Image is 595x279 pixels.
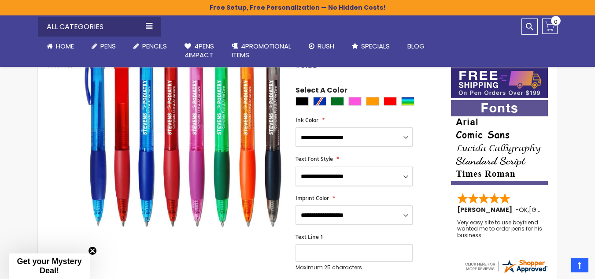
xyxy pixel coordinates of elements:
[83,26,284,227] img: Translucent Glory Grip Ballpoint Plastic Pen
[522,255,595,279] iframe: Google Customer Reviews
[232,41,291,60] span: 4PROMOTIONAL ITEMS
[464,268,548,276] a: 4pens.com certificate URL
[185,41,214,60] span: 4Pens 4impact
[38,37,83,56] a: Home
[318,41,334,51] span: Rush
[464,258,548,274] img: 4pens.com widget logo
[515,205,594,214] span: - ,
[457,219,543,238] div: Very easy site to use boyfriend wanted me to order pens for his business
[401,97,414,106] div: Assorted
[399,37,433,56] a: Blog
[296,116,318,124] span: Ink Color
[529,205,594,214] span: [GEOGRAPHIC_DATA]
[361,41,390,51] span: Specials
[407,41,425,51] span: Blog
[296,233,323,241] span: Text Line 1
[366,97,379,106] div: Orange
[125,37,176,56] a: Pencils
[88,246,97,255] button: Close teaser
[17,257,81,275] span: Get your Mystery Deal!
[348,97,362,106] div: Pink
[296,264,413,271] p: Maximum 25 characters
[296,86,347,97] span: Select A Color
[554,18,558,26] span: 0
[223,37,300,65] a: 4PROMOTIONALITEMS
[296,194,329,202] span: Imprint Color
[451,100,548,185] img: font-personalization-examples
[300,37,343,56] a: Rush
[384,97,397,106] div: Red
[100,41,116,51] span: Pens
[296,155,333,163] span: Text Font Style
[343,37,399,56] a: Specials
[56,41,74,51] span: Home
[38,17,161,37] div: All Categories
[176,37,223,65] a: 4Pens4impact
[331,97,344,106] div: Green
[451,67,548,98] img: Free shipping on orders over $199
[519,205,528,214] span: OK
[142,41,167,51] span: Pencils
[542,19,558,34] a: 0
[83,37,125,56] a: Pens
[9,253,90,279] div: Get your Mystery Deal!Close teaser
[296,97,309,106] div: Black
[457,205,515,214] span: [PERSON_NAME]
